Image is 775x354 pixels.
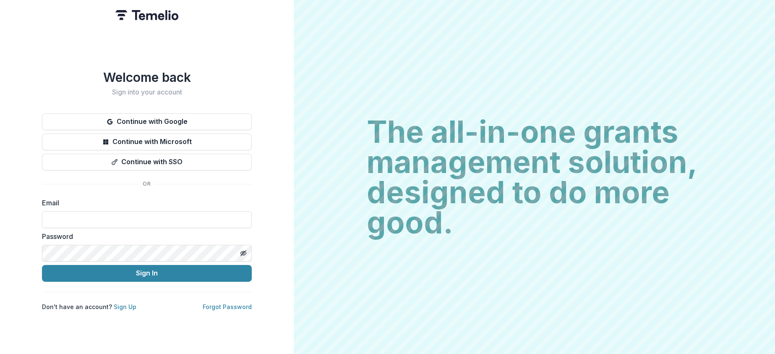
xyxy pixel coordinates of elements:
button: Continue with Microsoft [42,134,252,150]
h2: Sign into your account [42,88,252,96]
button: Sign In [42,265,252,282]
a: Sign Up [114,303,136,310]
a: Forgot Password [203,303,252,310]
button: Toggle password visibility [237,246,250,260]
p: Don't have an account? [42,302,136,311]
h1: Welcome back [42,70,252,85]
button: Continue with Google [42,113,252,130]
label: Email [42,198,247,208]
img: Temelio [115,10,178,20]
button: Continue with SSO [42,154,252,170]
label: Password [42,231,247,241]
